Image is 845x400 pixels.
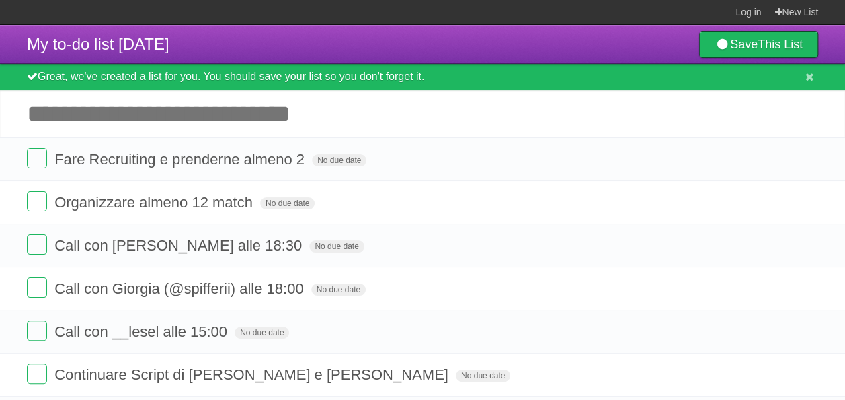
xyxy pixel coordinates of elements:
span: My to-do list [DATE] [27,35,169,53]
span: No due date [260,197,315,209]
label: Done [27,321,47,341]
span: Fare Recruiting e prenderne almeno 2 [54,151,308,168]
label: Done [27,148,47,168]
b: This List [758,38,803,51]
span: Call con [PERSON_NAME] alle 18:30 [54,237,305,254]
span: Continuare Script di [PERSON_NAME] e [PERSON_NAME] [54,366,452,383]
label: Done [27,234,47,255]
span: No due date [311,284,366,296]
span: No due date [309,240,364,253]
label: Done [27,191,47,211]
a: SaveThis List [699,31,818,58]
span: No due date [456,370,510,382]
span: No due date [235,327,289,339]
span: Call con __lesel alle 15:00 [54,323,231,340]
span: Organizzare almeno 12 match [54,194,256,211]
label: Done [27,364,47,384]
span: No due date [312,154,366,166]
span: Call con Giorgia (@spifferii) alle 18:00 [54,280,307,297]
label: Done [27,277,47,298]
